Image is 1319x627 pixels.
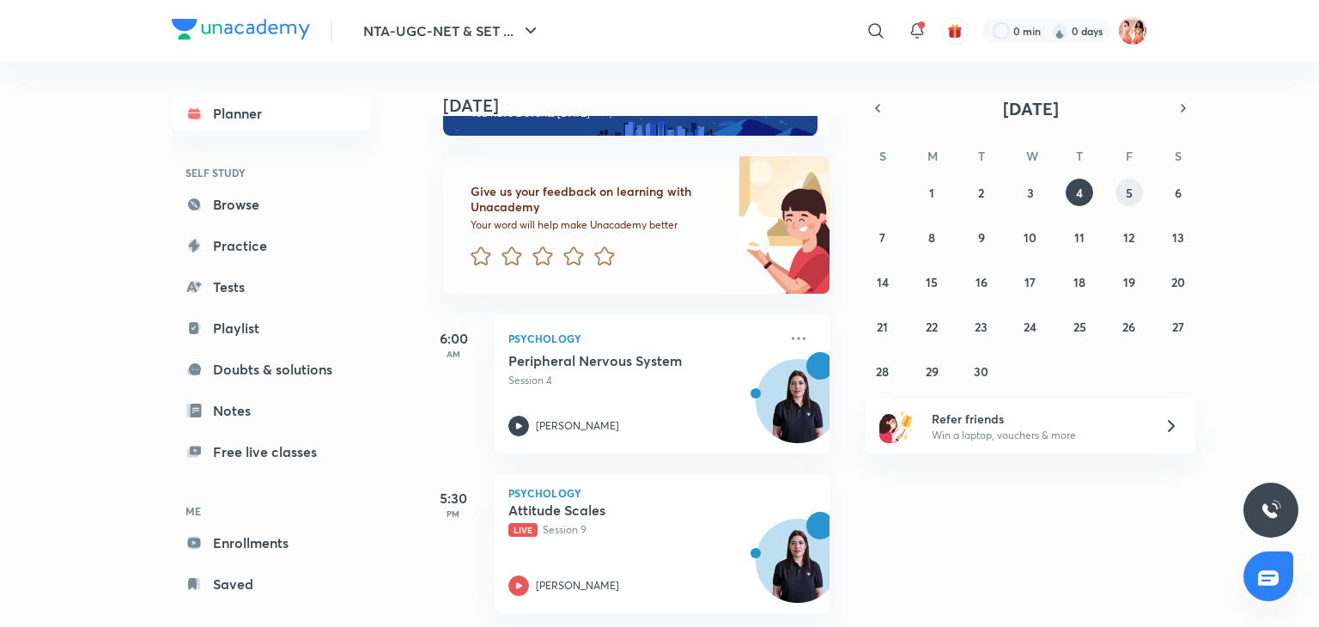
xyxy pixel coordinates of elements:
a: Planner [172,96,371,131]
button: September 3, 2025 [1017,179,1044,206]
button: September 29, 2025 [918,357,945,385]
button: September 22, 2025 [918,313,945,340]
h5: Peripheral Nervous System [508,352,722,369]
button: September 14, 2025 [869,268,897,295]
abbr: September 27, 2025 [1172,319,1184,335]
abbr: September 22, 2025 [926,319,938,335]
abbr: September 28, 2025 [876,363,889,380]
abbr: Monday [927,148,938,164]
button: September 11, 2025 [1066,223,1093,251]
abbr: September 15, 2025 [926,274,938,290]
button: September 13, 2025 [1164,223,1192,251]
button: September 18, 2025 [1066,268,1093,295]
img: Avatar [757,368,839,451]
p: Session 4 [508,373,778,388]
abbr: September 19, 2025 [1123,274,1135,290]
button: September 10, 2025 [1017,223,1044,251]
abbr: September 21, 2025 [877,319,888,335]
img: referral [879,409,914,443]
button: September 21, 2025 [869,313,897,340]
abbr: Saturday [1175,148,1182,164]
button: September 9, 2025 [968,223,995,251]
a: Notes [172,393,371,428]
a: Playlist [172,311,371,345]
abbr: Friday [1126,148,1133,164]
abbr: September 6, 2025 [1175,185,1182,201]
button: September 19, 2025 [1115,268,1143,295]
abbr: September 14, 2025 [877,274,889,290]
button: September 15, 2025 [918,268,945,295]
button: September 1, 2025 [918,179,945,206]
button: [DATE] [890,96,1171,120]
abbr: September 2, 2025 [978,185,984,201]
a: Saved [172,567,371,601]
button: September 26, 2025 [1115,313,1143,340]
abbr: September 24, 2025 [1024,319,1036,335]
abbr: Sunday [879,148,886,164]
button: NTA-UGC-NET & SET ... [353,14,551,48]
abbr: September 18, 2025 [1073,274,1085,290]
abbr: September 30, 2025 [974,363,988,380]
h5: 6:00 [419,328,488,349]
button: September 8, 2025 [918,223,945,251]
a: Enrollments [172,526,371,560]
abbr: September 7, 2025 [879,229,885,246]
p: Session 9 [508,522,778,538]
button: September 7, 2025 [869,223,897,251]
button: September 6, 2025 [1164,179,1192,206]
a: Practice [172,228,371,263]
img: Rashi Gupta [1118,16,1147,46]
abbr: September 13, 2025 [1172,229,1184,246]
abbr: September 25, 2025 [1073,319,1086,335]
abbr: September 20, 2025 [1171,274,1185,290]
abbr: September 26, 2025 [1122,319,1135,335]
a: Free live classes [172,435,371,469]
abbr: September 10, 2025 [1024,229,1036,246]
img: Company Logo [172,19,310,40]
img: avatar [947,23,963,39]
span: Live [508,523,538,537]
abbr: September 1, 2025 [929,185,934,201]
img: Avatar [757,528,839,611]
img: feedback_image [669,156,830,294]
p: Psychology [508,328,778,349]
abbr: September 12, 2025 [1123,229,1134,246]
abbr: Wednesday [1026,148,1038,164]
abbr: September 4, 2025 [1076,185,1083,201]
button: September 28, 2025 [869,357,897,385]
button: September 27, 2025 [1164,313,1192,340]
a: Doubts & solutions [172,352,371,387]
abbr: September 29, 2025 [926,363,939,380]
button: September 23, 2025 [968,313,995,340]
h6: Give us your feedback on learning with Unacademy [471,184,721,215]
button: September 16, 2025 [968,268,995,295]
button: September 25, 2025 [1066,313,1093,340]
abbr: September 11, 2025 [1074,229,1085,246]
button: September 12, 2025 [1115,223,1143,251]
p: Psychology [508,488,816,498]
p: Your word will help make Unacademy better [471,218,721,232]
h6: Refer friends [932,410,1143,428]
img: ttu [1261,500,1281,520]
abbr: Tuesday [978,148,985,164]
abbr: September 23, 2025 [975,319,988,335]
h6: ME [172,496,371,526]
button: September 5, 2025 [1115,179,1143,206]
abbr: September 17, 2025 [1024,274,1036,290]
p: Win a laptop, vouchers & more [932,428,1143,443]
h4: [DATE] [443,95,847,116]
abbr: September 3, 2025 [1027,185,1034,201]
abbr: September 5, 2025 [1126,185,1133,201]
img: streak [1051,22,1068,40]
p: [PERSON_NAME] [536,418,619,434]
h5: 5:30 [419,488,488,508]
abbr: September 16, 2025 [976,274,988,290]
button: September 24, 2025 [1017,313,1044,340]
a: Tests [172,270,371,304]
abbr: September 8, 2025 [928,229,935,246]
button: September 20, 2025 [1164,268,1192,295]
button: September 17, 2025 [1017,268,1044,295]
span: [DATE] [1003,97,1059,120]
abbr: September 9, 2025 [978,229,985,246]
button: September 2, 2025 [968,179,995,206]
